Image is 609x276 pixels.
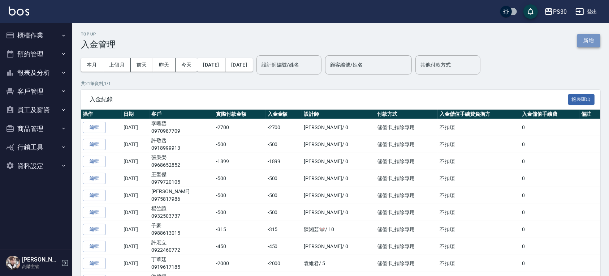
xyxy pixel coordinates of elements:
[302,187,375,204] td: [PERSON_NAME] / 0
[520,170,579,187] td: 0
[103,58,131,72] button: 上個月
[122,221,150,238] td: [DATE]
[302,170,375,187] td: [PERSON_NAME] / 0
[122,136,150,153] td: [DATE]
[151,127,212,135] p: 0970987709
[122,187,150,204] td: [DATE]
[3,101,69,119] button: 員工及薪資
[22,256,59,263] h5: [PERSON_NAME]
[302,255,375,272] td: 袁維君 / 5
[151,229,212,237] p: 0988613015
[541,4,570,19] button: PS30
[577,37,600,44] a: 新增
[151,161,212,169] p: 0968652852
[3,45,69,64] button: 預約管理
[375,136,438,153] td: 儲值卡_扣除專用
[225,58,253,72] button: [DATE]
[150,238,214,255] td: 許宏立
[520,136,579,153] td: 0
[150,136,214,153] td: 許敬岳
[214,153,266,170] td: -1899
[568,94,595,105] button: 報表匯出
[151,195,212,203] p: 0975817986
[150,221,214,238] td: 子豪
[214,119,266,136] td: -2700
[568,95,595,102] a: 報表匯出
[266,255,302,272] td: -2000
[131,58,153,72] button: 前天
[520,221,579,238] td: 0
[520,187,579,204] td: 0
[214,136,266,153] td: -500
[81,39,116,50] h3: 入金管理
[197,58,225,72] button: [DATE]
[302,238,375,255] td: [PERSON_NAME] / 0
[266,187,302,204] td: -500
[214,170,266,187] td: -500
[302,153,375,170] td: [PERSON_NAME] / 0
[81,110,122,119] th: 操作
[573,5,600,18] button: 登出
[3,119,69,138] button: 商品管理
[83,258,106,269] button: 編輯
[81,80,600,87] p: 共 21 筆資料, 1 / 1
[214,221,266,238] td: -315
[122,119,150,136] td: [DATE]
[3,26,69,45] button: 櫃檯作業
[83,173,106,184] button: 編輯
[438,136,520,153] td: 不扣項
[266,221,302,238] td: -315
[438,170,520,187] td: 不扣項
[266,110,302,119] th: 入金金額
[9,7,29,16] img: Logo
[266,153,302,170] td: -1899
[122,110,150,119] th: 日期
[266,170,302,187] td: -500
[176,58,198,72] button: 今天
[438,187,520,204] td: 不扣項
[83,156,106,167] button: 編輯
[438,153,520,170] td: 不扣項
[3,63,69,82] button: 報表及分析
[302,136,375,153] td: [PERSON_NAME] / 0
[214,255,266,272] td: -2000
[520,255,579,272] td: 0
[150,170,214,187] td: 王聖傑
[214,204,266,221] td: -500
[520,238,579,255] td: 0
[579,110,600,119] th: 備註
[266,136,302,153] td: -500
[151,144,212,152] p: 0918999913
[83,224,106,235] button: 編輯
[90,96,568,103] span: 入金紀錄
[375,187,438,204] td: 儲值卡_扣除專用
[375,255,438,272] td: 儲值卡_扣除專用
[83,241,106,252] button: 編輯
[438,119,520,136] td: 不扣項
[150,153,214,170] td: 張秉榮
[122,204,150,221] td: [DATE]
[122,153,150,170] td: [DATE]
[22,263,59,270] p: 高階主管
[151,212,212,220] p: 0932503737
[577,34,600,47] button: 新增
[438,255,520,272] td: 不扣項
[151,178,212,186] p: 0979720105
[150,255,214,272] td: 丁葦廷
[122,238,150,255] td: [DATE]
[214,187,266,204] td: -500
[3,138,69,157] button: 行銷工具
[122,255,150,272] td: [DATE]
[151,263,212,271] p: 0919617185
[3,82,69,101] button: 客戶管理
[83,207,106,218] button: 編輯
[150,187,214,204] td: [PERSON_NAME]
[83,139,106,150] button: 編輯
[520,204,579,221] td: 0
[266,119,302,136] td: -2700
[81,32,116,37] h2: Top Up
[375,238,438,255] td: 儲值卡_扣除專用
[375,221,438,238] td: 儲值卡_扣除專用
[375,204,438,221] td: 儲值卡_扣除專用
[3,157,69,175] button: 資料設定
